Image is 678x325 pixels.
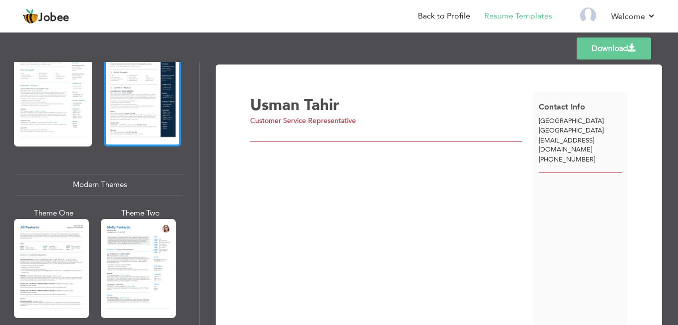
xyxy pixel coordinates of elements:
[22,8,69,24] a: Jobee
[484,10,552,22] a: Resume Templates
[22,8,38,24] img: jobee.io
[250,94,300,115] span: Usman
[16,208,91,218] div: Theme One
[577,37,651,59] a: Download
[539,101,585,112] span: Contact Info
[103,208,178,218] div: Theme Two
[304,94,339,115] span: Tahir
[580,7,596,23] img: Profile Img
[539,155,595,164] span: [PHONE_NUMBER]
[539,136,594,154] span: [EMAIL_ADDRESS][DOMAIN_NAME]
[539,126,604,135] span: [GEOGRAPHIC_DATA]
[611,10,656,22] a: Welcome
[250,116,356,125] span: Customer Service Representative
[539,116,604,125] span: [GEOGRAPHIC_DATA]
[418,10,470,22] a: Back to Profile
[16,174,183,195] div: Modern Themes
[38,12,69,23] span: Jobee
